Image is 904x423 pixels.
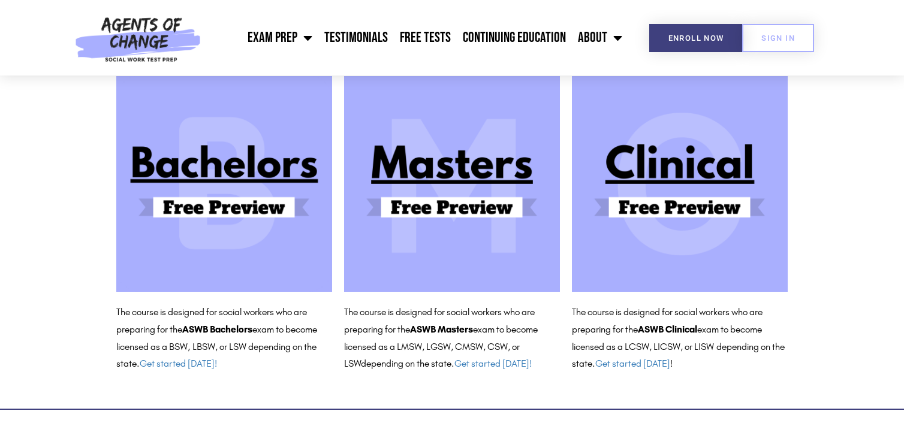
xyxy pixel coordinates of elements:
p: The course is designed for social workers who are preparing for the exam to become licensed as a ... [344,304,560,373]
p: The course is designed for social workers who are preparing for the exam to become licensed as a ... [572,304,788,373]
nav: Menu [207,23,628,53]
p: The course is designed for social workers who are preparing for the exam to become licensed as a ... [116,304,332,373]
a: Get started [DATE]! [454,358,532,369]
b: ASWB Bachelors [182,324,252,335]
a: Continuing Education [457,23,572,53]
a: Free Tests [394,23,457,53]
span: depending on the state. [361,358,532,369]
a: Enroll Now [649,24,743,52]
span: Enroll Now [668,34,724,42]
a: About [572,23,628,53]
a: Testimonials [318,23,394,53]
b: ASWB Masters [410,324,473,335]
a: Exam Prep [242,23,318,53]
b: ASWB Clinical [638,324,697,335]
a: Get started [DATE]! [140,358,217,369]
span: SIGN IN [761,34,795,42]
span: . ! [592,358,673,369]
a: Get started [DATE] [595,358,670,369]
a: SIGN IN [742,24,814,52]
